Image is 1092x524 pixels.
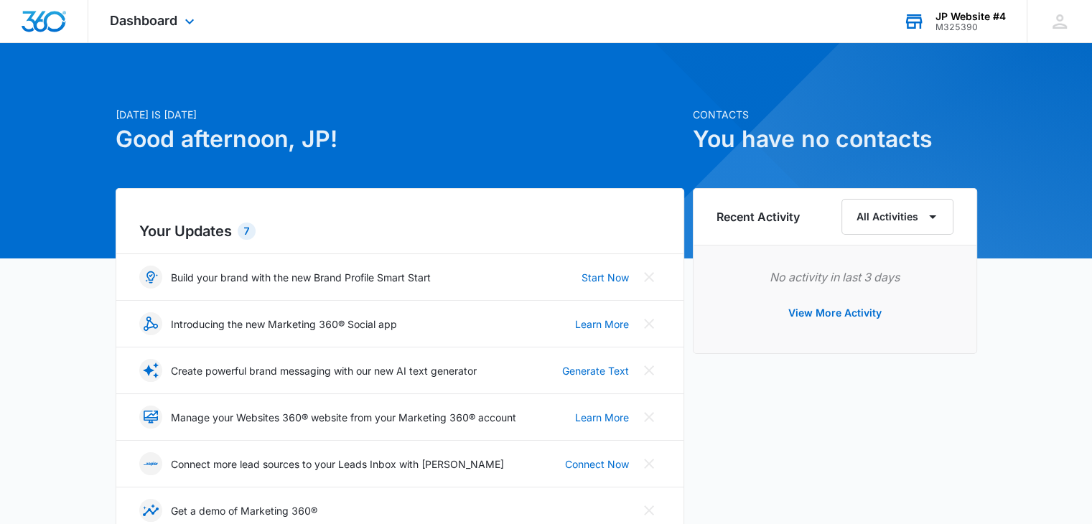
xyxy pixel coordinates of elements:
[562,363,629,378] a: Generate Text
[717,208,800,225] h6: Recent Activity
[171,363,477,378] p: Create powerful brand messaging with our new AI text generator
[638,312,661,335] button: Close
[575,410,629,425] a: Learn More
[638,406,661,429] button: Close
[582,270,629,285] a: Start Now
[693,122,977,156] h1: You have no contacts
[116,107,684,122] p: [DATE] is [DATE]
[171,503,317,518] p: Get a demo of Marketing 360®
[693,107,977,122] p: Contacts
[638,452,661,475] button: Close
[841,199,953,235] button: All Activities
[935,22,1006,32] div: account id
[171,457,504,472] p: Connect more lead sources to your Leads Inbox with [PERSON_NAME]
[171,270,431,285] p: Build your brand with the new Brand Profile Smart Start
[110,13,177,28] span: Dashboard
[171,317,397,332] p: Introducing the new Marketing 360® Social app
[575,317,629,332] a: Learn More
[565,457,629,472] a: Connect Now
[139,220,661,242] h2: Your Updates
[935,11,1006,22] div: account name
[638,499,661,522] button: Close
[638,359,661,382] button: Close
[238,223,256,240] div: 7
[717,268,953,286] p: No activity in last 3 days
[638,266,661,289] button: Close
[116,122,684,156] h1: Good afternoon, JP!
[171,410,516,425] p: Manage your Websites 360® website from your Marketing 360® account
[774,296,896,330] button: View More Activity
